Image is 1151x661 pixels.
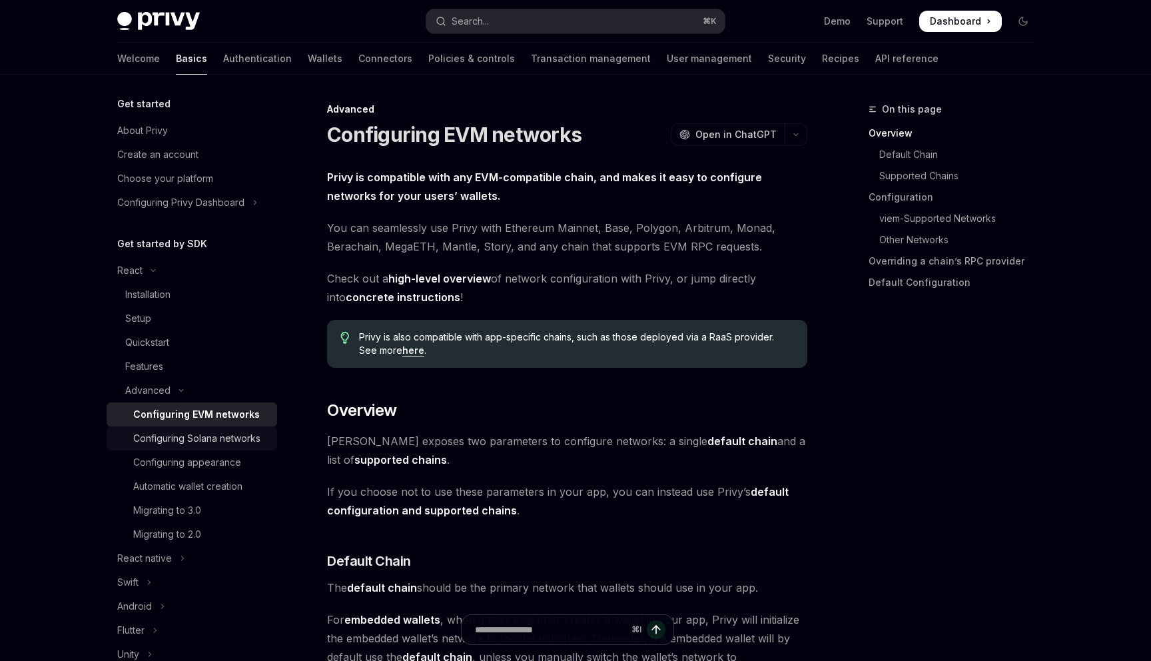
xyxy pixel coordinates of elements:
[125,334,169,350] div: Quickstart
[125,311,151,327] div: Setup
[117,147,198,163] div: Create an account
[117,195,244,211] div: Configuring Privy Dashboard
[327,103,807,116] div: Advanced
[875,43,939,75] a: API reference
[327,171,762,203] strong: Privy is compatible with any EVM-compatible chain, and makes it easy to configure networks for yo...
[327,269,807,307] span: Check out a of network configuration with Privy, or jump directly into !
[475,615,626,644] input: Ask a question...
[340,332,350,344] svg: Tip
[117,171,213,187] div: Choose your platform
[107,330,277,354] a: Quickstart
[1012,11,1034,32] button: Toggle dark mode
[402,344,424,356] a: here
[176,43,207,75] a: Basics
[125,358,163,374] div: Features
[824,15,851,28] a: Demo
[671,123,785,146] button: Open in ChatGPT
[107,354,277,378] a: Features
[107,570,277,594] button: Toggle Swift section
[919,11,1002,32] a: Dashboard
[930,15,981,28] span: Dashboard
[869,251,1044,272] a: Overriding a chain’s RPC provider
[107,259,277,283] button: Toggle React section
[125,287,171,303] div: Installation
[107,450,277,474] a: Configuring appearance
[107,143,277,167] a: Create an account
[347,581,417,594] strong: default chain
[133,502,201,518] div: Migrating to 3.0
[869,123,1044,144] a: Overview
[107,119,277,143] a: About Privy
[107,307,277,330] a: Setup
[667,43,752,75] a: User management
[695,128,777,141] span: Open in ChatGPT
[428,43,515,75] a: Policies & controls
[107,283,277,307] a: Installation
[107,618,277,642] button: Toggle Flutter section
[117,263,143,279] div: React
[133,478,242,494] div: Automatic wallet creation
[327,219,807,256] span: You can seamlessly use Privy with Ethereum Mainnet, Base, Polygon, Arbitrum, Monad, Berachain, Me...
[223,43,292,75] a: Authentication
[327,482,807,520] span: If you choose not to use these parameters in your app, you can instead use Privy’s .
[117,598,152,614] div: Android
[354,453,447,466] strong: supported chains
[388,272,491,286] a: high-level overview
[647,620,665,639] button: Send message
[327,552,411,570] span: Default Chain
[125,382,171,398] div: Advanced
[107,594,277,618] button: Toggle Android section
[117,550,172,566] div: React native
[869,208,1044,229] a: viem-Supported Networks
[869,229,1044,251] a: Other Networks
[133,430,260,446] div: Configuring Solana networks
[358,43,412,75] a: Connectors
[107,402,277,426] a: Configuring EVM networks
[869,144,1044,165] a: Default Chain
[867,15,903,28] a: Support
[117,574,139,590] div: Swift
[327,400,396,421] span: Overview
[327,578,807,597] span: The should be the primary network that wallets should use in your app.
[133,406,260,422] div: Configuring EVM networks
[869,165,1044,187] a: Supported Chains
[308,43,342,75] a: Wallets
[107,522,277,546] a: Migrating to 2.0
[346,291,460,305] a: concrete instructions
[133,526,201,542] div: Migrating to 2.0
[354,453,447,467] a: supported chains
[359,330,794,357] span: Privy is also compatible with app-specific chains, such as those deployed via a RaaS provider. Se...
[133,454,241,470] div: Configuring appearance
[117,43,160,75] a: Welcome
[822,43,859,75] a: Recipes
[869,187,1044,208] a: Configuration
[107,546,277,570] button: Toggle React native section
[452,13,489,29] div: Search...
[107,191,277,215] button: Toggle Configuring Privy Dashboard section
[107,167,277,191] a: Choose your platform
[426,9,725,33] button: Open search
[882,101,942,117] span: On this page
[117,622,145,638] div: Flutter
[327,432,807,469] span: [PERSON_NAME] exposes two parameters to configure networks: a single and a list of .
[869,272,1044,293] a: Default Configuration
[117,236,207,252] h5: Get started by SDK
[531,43,651,75] a: Transaction management
[117,96,171,112] h5: Get started
[703,16,717,27] span: ⌘ K
[707,434,777,448] a: default chain
[117,12,200,31] img: dark logo
[768,43,806,75] a: Security
[107,474,277,498] a: Automatic wallet creation
[107,426,277,450] a: Configuring Solana networks
[107,378,277,402] button: Toggle Advanced section
[327,123,581,147] h1: Configuring EVM networks
[117,123,168,139] div: About Privy
[107,498,277,522] a: Migrating to 3.0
